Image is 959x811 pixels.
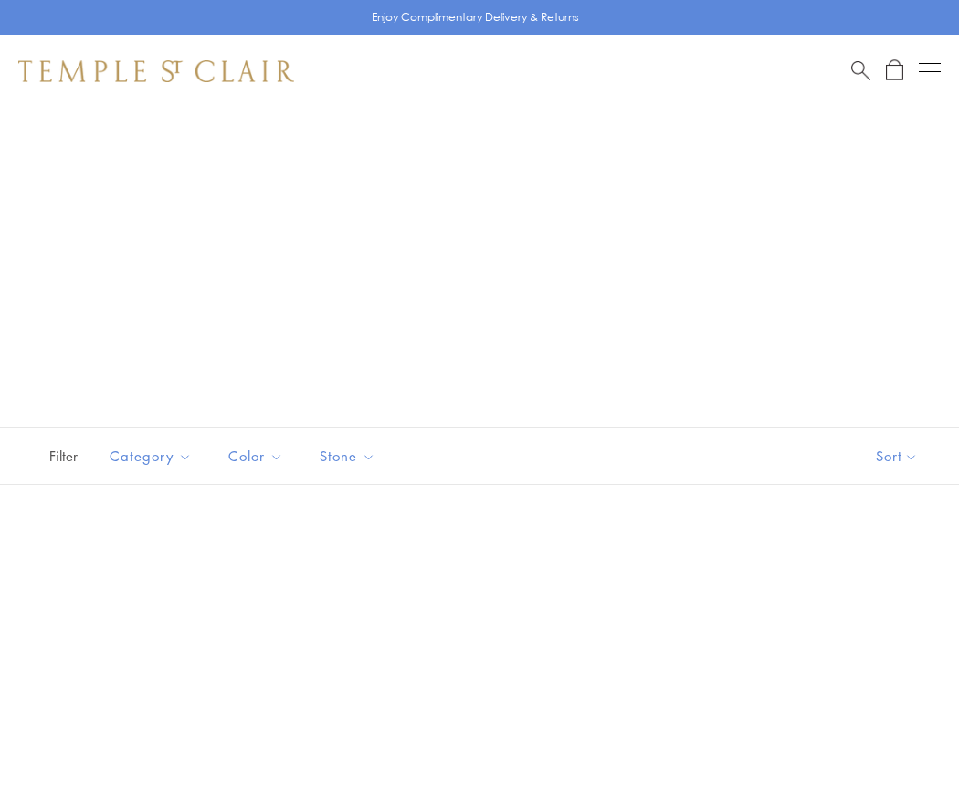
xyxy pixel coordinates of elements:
[96,436,205,477] button: Category
[311,445,389,468] span: Stone
[219,445,297,468] span: Color
[919,60,941,82] button: Open navigation
[372,8,579,26] p: Enjoy Complimentary Delivery & Returns
[215,436,297,477] button: Color
[18,60,294,82] img: Temple St. Clair
[306,436,389,477] button: Stone
[886,59,903,82] a: Open Shopping Bag
[851,59,870,82] a: Search
[835,428,959,484] button: Show sort by
[100,445,205,468] span: Category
